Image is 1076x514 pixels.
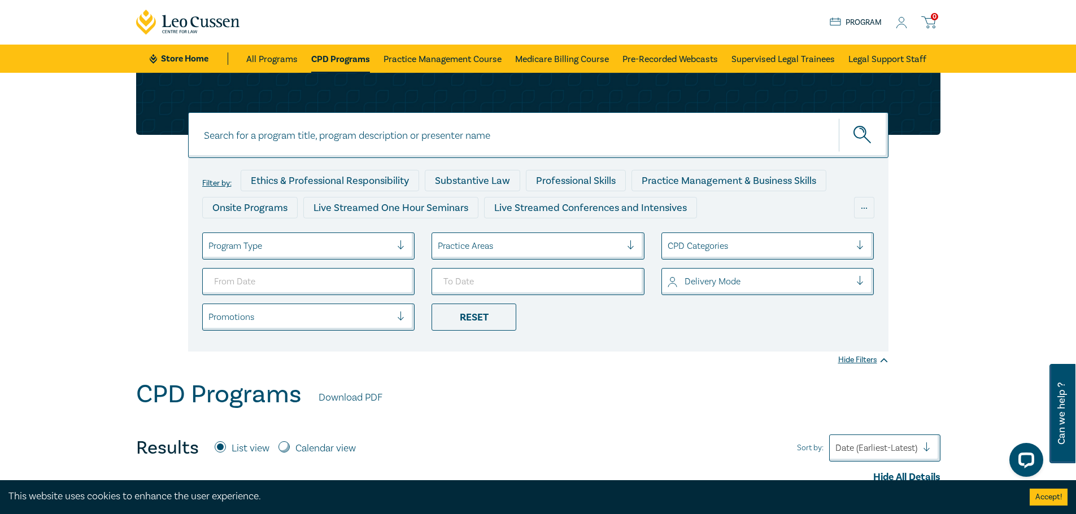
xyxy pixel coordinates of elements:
[202,224,381,245] div: Live Streamed Practical Workshops
[522,224,646,245] div: 10 CPD Point Packages
[136,470,940,485] div: Hide All Details
[387,224,517,245] div: Pre-Recorded Webcasts
[246,45,298,73] a: All Programs
[202,197,298,218] div: Onsite Programs
[668,240,670,252] input: select
[931,13,938,20] span: 0
[652,224,756,245] div: National Programs
[1056,371,1067,456] span: Can we help ?
[526,170,626,191] div: Professional Skills
[432,268,644,295] input: To Date
[188,112,888,158] input: Search for a program title, program description or presenter name
[797,442,824,454] span: Sort by:
[854,197,874,218] div: ...
[830,16,882,29] a: Program
[1000,438,1048,486] iframe: LiveChat chat widget
[515,45,609,73] a: Medicare Billing Course
[202,268,415,295] input: From Date
[835,442,838,454] input: Sort by
[202,179,232,188] label: Filter by:
[731,45,835,73] a: Supervised Legal Trainees
[319,390,382,405] a: Download PDF
[136,380,302,409] h1: CPD Programs
[208,311,211,323] input: select
[232,441,269,456] label: List view
[150,52,228,65] a: Store Home
[311,45,370,73] a: CPD Programs
[303,197,478,218] div: Live Streamed One Hour Seminars
[838,354,888,366] div: Hide Filters
[1030,489,1068,506] button: Accept cookies
[668,275,670,288] input: select
[384,45,502,73] a: Practice Management Course
[136,437,199,459] h4: Results
[432,304,516,331] div: Reset
[208,240,211,252] input: select
[425,170,520,191] div: Substantive Law
[241,170,419,191] div: Ethics & Professional Responsibility
[622,45,718,73] a: Pre-Recorded Webcasts
[484,197,697,218] div: Live Streamed Conferences and Intensives
[8,489,1013,504] div: This website uses cookies to enhance the user experience.
[295,441,356,456] label: Calendar view
[848,45,926,73] a: Legal Support Staff
[438,240,440,252] input: select
[631,170,826,191] div: Practice Management & Business Skills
